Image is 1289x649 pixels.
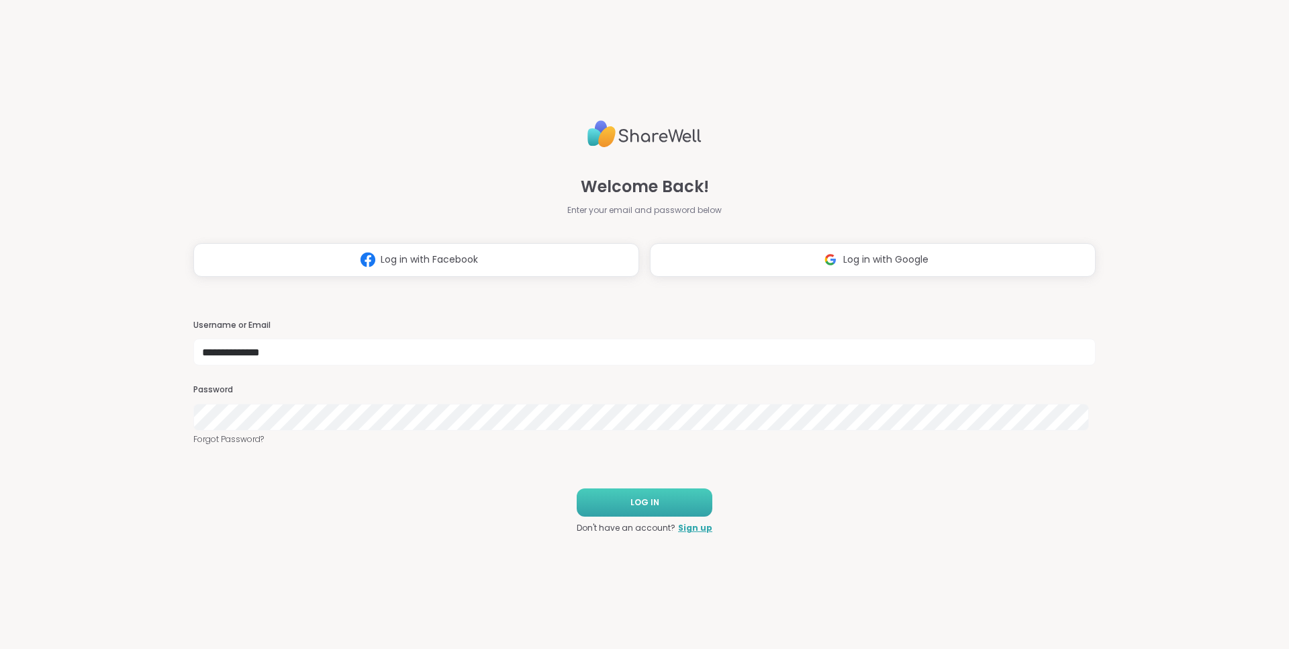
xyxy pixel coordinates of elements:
[193,243,639,277] button: Log in with Facebook
[381,253,478,267] span: Log in with Facebook
[577,488,712,517] button: LOG IN
[650,243,1096,277] button: Log in with Google
[678,522,712,534] a: Sign up
[193,320,1096,331] h3: Username or Email
[567,204,722,216] span: Enter your email and password below
[630,496,659,509] span: LOG IN
[193,433,1096,445] a: Forgot Password?
[193,384,1096,396] h3: Password
[843,253,928,267] span: Log in with Google
[577,522,675,534] span: Don't have an account?
[581,175,709,199] span: Welcome Back!
[818,247,843,272] img: ShareWell Logomark
[587,115,702,153] img: ShareWell Logo
[355,247,381,272] img: ShareWell Logomark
